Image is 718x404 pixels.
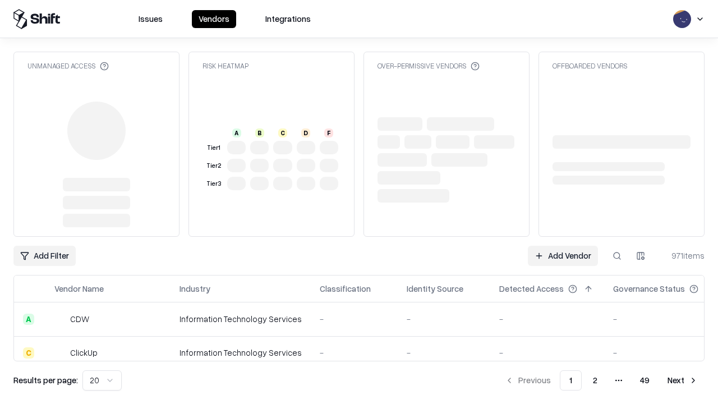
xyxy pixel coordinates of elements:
img: ClickUp [54,347,66,359]
div: Industry [179,283,210,295]
button: Integrations [259,10,317,28]
button: Add Filter [13,246,76,266]
div: CDW [70,313,89,325]
div: Risk Heatmap [202,61,248,71]
div: Tier 3 [205,179,223,189]
div: Vendor Name [54,283,104,295]
p: Results per page: [13,374,78,386]
div: D [301,128,310,137]
div: 971 items [660,250,705,261]
a: Add Vendor [528,246,598,266]
div: - [320,347,389,359]
div: - [613,347,716,359]
div: F [324,128,333,137]
button: 2 [584,370,606,391]
div: - [499,313,595,325]
div: Classification [320,283,371,295]
button: Vendors [192,10,236,28]
div: - [407,347,481,359]
div: - [613,313,716,325]
div: - [320,313,389,325]
button: 1 [560,370,582,391]
div: - [499,347,595,359]
button: 49 [631,370,659,391]
div: Governance Status [613,283,685,295]
div: Tier 2 [205,161,223,171]
img: CDW [54,314,66,325]
div: Offboarded Vendors [553,61,627,71]
div: Detected Access [499,283,564,295]
div: - [407,313,481,325]
div: Tier 1 [205,143,223,153]
div: Unmanaged Access [27,61,109,71]
div: Identity Source [407,283,463,295]
div: B [255,128,264,137]
div: A [232,128,241,137]
button: Issues [132,10,169,28]
button: Next [661,370,705,391]
nav: pagination [498,370,705,391]
div: C [23,347,34,359]
div: A [23,314,34,325]
div: C [278,128,287,137]
div: Over-Permissive Vendors [378,61,480,71]
div: Information Technology Services [179,313,302,325]
div: ClickUp [70,347,98,359]
div: Information Technology Services [179,347,302,359]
